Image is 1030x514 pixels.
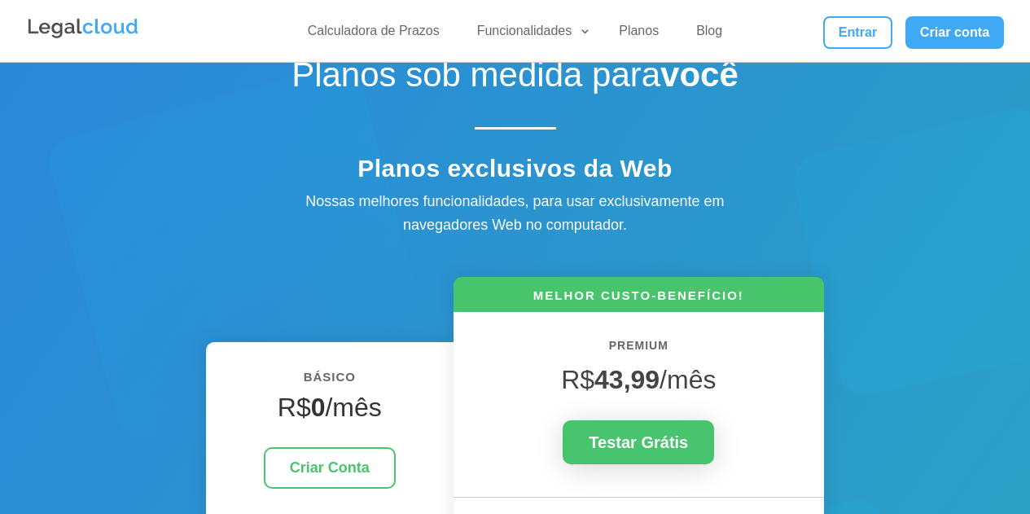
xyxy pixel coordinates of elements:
h4: Planos exclusivos da Web [230,154,800,191]
strong: 43,99 [594,365,660,394]
strong: você [660,55,739,94]
a: Blog [686,23,732,46]
a: Entrar [823,16,892,49]
h1: Planos sob medida para [230,55,800,103]
img: Legalcloud Logo [26,16,140,41]
h4: R$ /mês [230,392,429,431]
h6: PREMIUM [478,336,800,364]
h6: MELHOR CUSTO-BENEFÍCIO! [454,287,824,312]
strong: 0 [311,393,326,422]
a: Logo da Legalcloud [26,29,140,43]
a: Calculadora de Prazos [298,23,449,46]
div: Nossas melhores funcionalidades, para usar exclusivamente em navegadores Web no computador. [271,190,760,237]
a: Criar conta [905,16,1005,49]
a: Testar Grátis [563,420,714,464]
a: Criar Conta [264,447,396,489]
a: Funcionalidades [467,23,592,46]
a: Planos [609,23,668,46]
span: R$ /mês [561,365,716,394]
h6: BÁSICO [230,367,429,396]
